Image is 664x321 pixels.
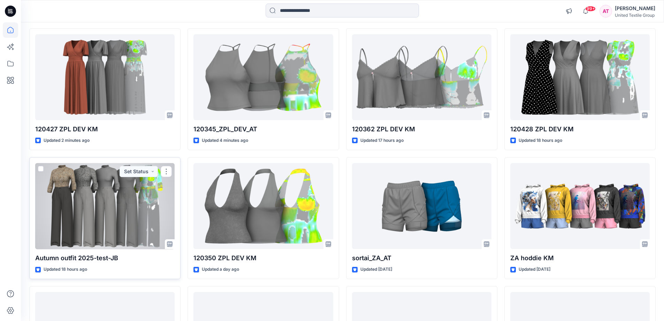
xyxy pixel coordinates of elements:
a: 120428 ZPL DEV KM [510,34,650,121]
p: 120350 ZPL DEV KM [193,253,333,263]
a: 120345_ZPL_DEV_AT [193,34,333,121]
div: [PERSON_NAME] [615,4,655,13]
p: Updated 17 hours ago [360,137,404,144]
p: 120345_ZPL_DEV_AT [193,124,333,134]
a: 120362 ZPL DEV KM [352,34,491,121]
p: Updated 2 minutes ago [44,137,90,144]
p: Updated 18 hours ago [44,266,87,273]
p: 120427 ZPL DEV KM [35,124,175,134]
p: 120428 ZPL DEV KM [510,124,650,134]
p: ZA hoddie KM [510,253,650,263]
p: Autumn outfit 2025-test-JB [35,253,175,263]
a: ZA hoddie KM [510,163,650,249]
p: Updated [DATE] [360,266,392,273]
p: 120362 ZPL DEV KM [352,124,491,134]
p: Updated [DATE] [519,266,550,273]
a: Autumn outfit 2025-test-JB [35,163,175,249]
p: Updated a day ago [202,266,239,273]
p: sortai_ZA_AT [352,253,491,263]
div: United Textile Group [615,13,655,18]
a: sortai_ZA_AT [352,163,491,249]
span: 99+ [585,6,596,12]
p: Updated 18 hours ago [519,137,562,144]
div: AT [600,5,612,17]
a: 120350 ZPL DEV KM [193,163,333,249]
a: 120427 ZPL DEV KM [35,34,175,121]
p: Updated 4 minutes ago [202,137,248,144]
